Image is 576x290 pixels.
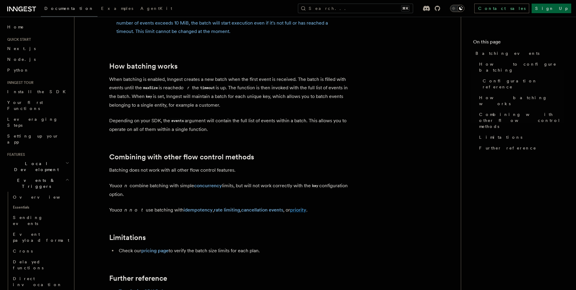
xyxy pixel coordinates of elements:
a: Leveraging Steps [5,114,70,131]
p: You combine batching with simple limits, but will not work correctly with the configuration option. [109,182,349,199]
span: Node.js [7,57,36,62]
span: Combining with other flow control methods [479,111,564,129]
p: You use batching with , , , or . [109,206,349,214]
span: Delayed functions [13,259,43,270]
code: key [311,183,319,188]
a: priority [290,207,306,213]
a: Crons [10,246,70,256]
span: Local Development [5,161,65,173]
span: Overview [13,195,75,200]
a: Limitations [477,132,564,143]
code: key [145,94,153,99]
span: Next.js [7,46,36,51]
a: Direct invocation [10,273,70,290]
code: events [170,118,185,123]
span: Batching events [475,50,539,56]
a: Sending events [10,212,70,229]
a: Documentation [41,2,97,17]
p: Depending on your SDK, the argument will contain the full list of events within a batch. This all... [109,117,349,134]
a: Contact sales [474,4,529,13]
a: Configuration reference [480,75,564,92]
span: Documentation [44,6,94,11]
code: timeout [199,85,216,90]
a: How batching works [109,62,178,70]
a: How batching works [477,92,564,109]
span: Python [7,68,29,72]
a: Node.js [5,54,70,65]
span: Quick start [5,37,31,42]
span: Your first Functions [7,100,43,111]
a: Combining with other flow control methods [477,109,564,132]
span: How to configure batching [479,61,564,73]
a: How to configure batching [477,59,564,75]
span: Events & Triggers [5,177,65,189]
span: AgentKit [140,6,172,11]
a: Further reference [109,274,167,283]
a: concurrency [194,183,222,188]
a: Python [5,65,70,75]
button: Local Development [5,158,70,175]
span: Examples [101,6,133,11]
span: Setting up your app [7,134,59,144]
p: When batching is enabled, Inngest creates a new batch when the first event is received. The batch... [109,75,349,109]
a: Your first Functions [5,97,70,114]
span: Sending events [13,215,43,226]
button: Toggle dark mode [450,5,464,12]
a: Next.js [5,43,70,54]
a: AgentKit [137,2,176,16]
p: Batching does not work with all other flow control features. [109,166,349,174]
span: Features [5,152,25,157]
span: Inngest tour [5,80,34,85]
code: maxSize [142,85,159,90]
span: Further reference [479,145,536,151]
a: rate limiting [214,207,240,213]
span: Configuration reference [483,78,564,90]
a: idempotency [184,207,213,213]
span: Direct invocation [13,276,62,287]
button: Search...⌘K [298,4,413,13]
span: Event payload format [13,232,69,243]
a: Event payload format [10,229,70,246]
a: Limitations [109,233,146,242]
a: Home [5,22,70,32]
em: can [117,183,130,188]
span: Limitations [479,134,522,140]
em: or [181,85,192,90]
a: pricing page [141,248,169,253]
a: Sign Up [532,4,571,13]
a: Setting up your app [5,131,70,147]
span: Leveraging Steps [7,117,58,128]
span: Crons [13,249,33,253]
a: Combining with other flow control methods [109,153,254,161]
p: For system safety purposes, We also enforce a 10 MiB size limit for a batch, meaning if the size ... [116,10,342,36]
span: Essentials [10,203,70,212]
span: How batching works [479,95,564,107]
a: Batching events [473,48,564,59]
a: cancellation events [241,207,283,213]
em: cannot [117,207,146,213]
h4: On this page [473,38,564,48]
button: Events & Triggers [5,175,70,192]
a: Delayed functions [10,256,70,273]
a: Install the SDK [5,86,70,97]
li: Check our to verify the batch size limits for each plan. [117,247,349,255]
a: Examples [97,2,137,16]
a: Overview [10,192,70,203]
a: Further reference [477,143,564,153]
span: Home [7,24,24,30]
kbd: ⌘K [401,5,409,11]
span: Install the SDK [7,89,69,94]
